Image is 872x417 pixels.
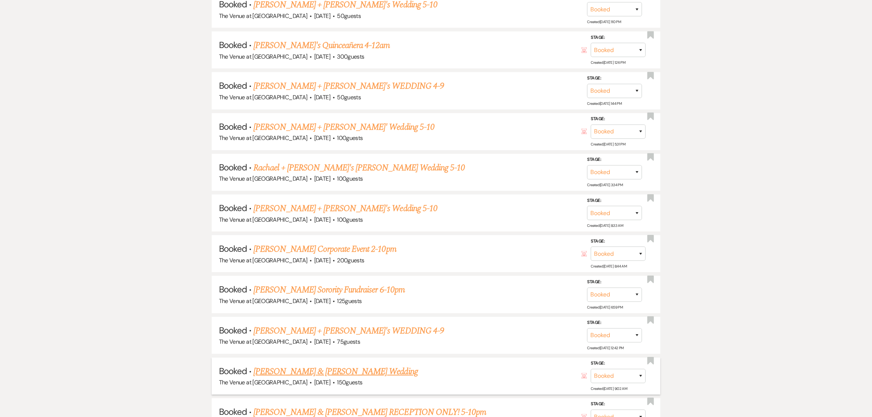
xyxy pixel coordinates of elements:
[253,324,444,337] a: [PERSON_NAME] + [PERSON_NAME]'s WEDDING 4-9
[219,257,308,264] span: The Venue at [GEOGRAPHIC_DATA]
[314,297,330,305] span: [DATE]
[219,162,247,173] span: Booked
[253,161,465,174] a: Rachael + [PERSON_NAME]'s [PERSON_NAME] Wedding 5-10
[587,74,642,82] label: Stage:
[591,60,625,65] span: Created: [DATE] 1:26 PM
[219,243,247,254] span: Booked
[587,346,623,350] span: Created: [DATE] 12:42 PM
[219,53,308,60] span: The Venue at [GEOGRAPHIC_DATA]
[253,39,390,52] a: [PERSON_NAME]'s Quinceañera 4-12am
[314,12,330,20] span: [DATE]
[253,283,405,296] a: [PERSON_NAME] Sorority Fundraiser 6-10pm
[587,101,621,106] span: Created: [DATE] 1:44 PM
[314,53,330,60] span: [DATE]
[219,325,247,336] span: Booked
[337,12,361,20] span: 50 guests
[587,19,621,24] span: Created: [DATE] 1:10 PM
[337,257,364,264] span: 200 guests
[314,257,330,264] span: [DATE]
[337,134,363,142] span: 100 guests
[219,216,308,224] span: The Venue at [GEOGRAPHIC_DATA]
[314,338,330,346] span: [DATE]
[314,216,330,224] span: [DATE]
[591,264,627,269] span: Created: [DATE] 8:44 AM
[253,202,437,215] a: [PERSON_NAME] + [PERSON_NAME]'s Wedding 5-10
[219,338,308,346] span: The Venue at [GEOGRAPHIC_DATA]
[587,156,642,164] label: Stage:
[587,196,642,204] label: Stage:
[591,237,646,246] label: Stage:
[337,379,362,386] span: 150 guests
[591,142,625,147] span: Created: [DATE] 5:31 PM
[591,115,646,123] label: Stage:
[219,202,247,214] span: Booked
[253,365,418,378] a: [PERSON_NAME] & [PERSON_NAME] Wedding
[587,278,642,286] label: Stage:
[219,134,308,142] span: The Venue at [GEOGRAPHIC_DATA]
[337,216,363,224] span: 100 guests
[219,175,308,182] span: The Venue at [GEOGRAPHIC_DATA]
[587,305,623,309] span: Created: [DATE] 6:59 PM
[253,243,396,256] a: [PERSON_NAME] Corporate Event 2-10pm
[337,338,360,346] span: 75 guests
[587,223,623,228] span: Created: [DATE] 8:33 AM
[219,379,308,386] span: The Venue at [GEOGRAPHIC_DATA]
[219,284,247,295] span: Booked
[219,121,247,132] span: Booked
[587,319,642,327] label: Stage:
[591,400,646,408] label: Stage:
[253,80,444,93] a: [PERSON_NAME] + [PERSON_NAME]'s WEDDING 4-9
[314,379,330,386] span: [DATE]
[219,93,308,101] span: The Venue at [GEOGRAPHIC_DATA]
[314,175,330,182] span: [DATE]
[591,359,646,368] label: Stage:
[219,297,308,305] span: The Venue at [GEOGRAPHIC_DATA]
[337,53,364,60] span: 300 guests
[253,121,434,134] a: [PERSON_NAME] + [PERSON_NAME]' Wedding 5-10
[219,365,247,377] span: Booked
[587,182,623,187] span: Created: [DATE] 3:34 PM
[337,297,361,305] span: 125 guests
[219,39,247,51] span: Booked
[219,12,308,20] span: The Venue at [GEOGRAPHIC_DATA]
[314,134,330,142] span: [DATE]
[337,93,361,101] span: 50 guests
[314,93,330,101] span: [DATE]
[591,34,646,42] label: Stage:
[591,386,627,391] span: Created: [DATE] 9:02 AM
[337,175,363,182] span: 100 guests
[219,80,247,91] span: Booked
